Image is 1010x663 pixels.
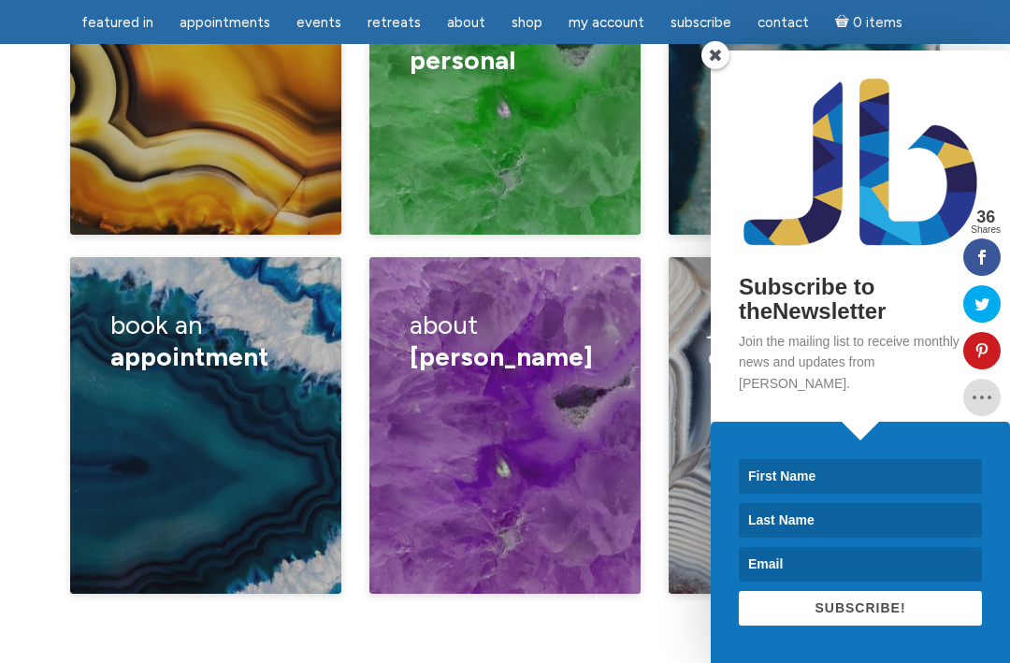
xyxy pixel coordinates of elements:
[296,14,341,31] span: Events
[739,331,982,394] p: Join the mailing list to receive monthly news and updates from [PERSON_NAME].
[168,5,281,41] a: Appointments
[436,5,497,41] a: About
[971,225,1001,235] span: Shares
[356,5,432,41] a: Retreats
[569,14,644,31] span: My Account
[70,5,165,41] a: featured in
[815,600,905,615] span: SUBSCRIBE!
[368,14,421,31] span: Retreats
[447,14,485,31] span: About
[557,5,656,41] a: My Account
[410,12,550,76] span: business or personal
[512,14,542,31] span: Shop
[739,591,982,626] button: SUBSCRIBE!
[410,340,593,372] span: [PERSON_NAME]
[739,547,982,582] input: Email
[739,275,982,324] h2: Subscribe to theNewsletter
[180,14,270,31] span: Appointments
[853,16,902,30] span: 0 items
[824,3,914,41] a: Cart0 items
[500,5,554,41] a: Shop
[81,14,153,31] span: featured in
[971,209,1001,225] span: 36
[285,5,353,41] a: Events
[410,296,601,385] h3: about
[739,459,982,494] input: First Name
[757,14,809,31] span: Contact
[659,5,743,41] a: Subscribe
[739,503,982,538] input: Last Name
[110,296,302,385] h3: book an
[746,5,820,41] a: Contact
[110,340,268,372] span: appointment
[671,14,731,31] span: Subscribe
[835,14,853,31] i: Cart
